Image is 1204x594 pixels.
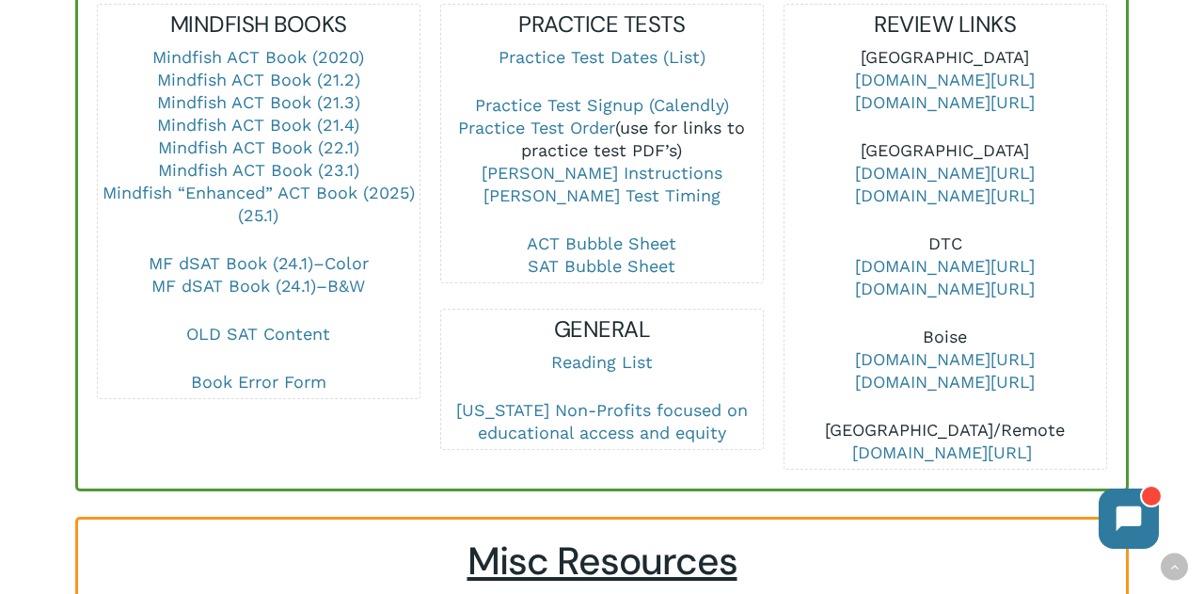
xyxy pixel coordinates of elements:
a: Mindfish ACT Book (21.3) [157,92,360,112]
h5: MINDFISH BOOKS [98,9,419,40]
a: Mindfish ACT Book (23.1) [158,160,359,180]
p: [GEOGRAPHIC_DATA] [784,46,1105,139]
a: [PERSON_NAME] Test Timing [483,185,721,205]
p: [GEOGRAPHIC_DATA] [784,139,1105,233]
iframe: Chatbot [1080,470,1178,568]
a: Practice Test Dates (List) [499,47,705,67]
a: [DOMAIN_NAME][URL] [855,185,1035,205]
a: [DOMAIN_NAME][URL] [855,372,1035,392]
a: OLD SAT Content [186,324,330,344]
a: Practice Test Order [458,118,615,137]
a: [DOMAIN_NAME][URL] [855,279,1035,298]
span: Misc Resources [467,537,737,586]
a: [DOMAIN_NAME][URL] [855,92,1035,112]
a: [DOMAIN_NAME][URL] [852,442,1032,462]
a: SAT Bubble Sheet [528,256,675,276]
a: Mindfish ACT Book (21.2) [157,70,360,89]
a: Mindfish ACT Book (2020) [152,47,364,67]
a: Mindfish ACT Book (21.4) [157,115,359,135]
a: ACT Bubble Sheet [527,233,676,253]
a: Mindfish ACT Book (22.1) [158,137,359,157]
h5: GENERAL [441,314,762,345]
a: [DOMAIN_NAME][URL] [855,349,1035,369]
p: Boise [784,326,1105,419]
p: (use for links to practice test PDF’s) [441,94,762,233]
a: [DOMAIN_NAME][URL] [855,256,1035,276]
a: Mindfish “Enhanced” ACT Book (2025) (25.1) [103,183,415,225]
h5: REVIEW LINKS [784,9,1105,40]
a: [DOMAIN_NAME][URL] [855,70,1035,89]
a: [US_STATE] Non-Profits focused on educational access and equity [456,400,748,442]
a: Reading List [551,352,653,372]
a: Practice Test Signup (Calendly) [475,95,729,115]
p: DTC [784,233,1105,326]
a: Book Error Form [191,372,326,392]
h5: PRACTICE TESTS [441,9,762,40]
a: MF dSAT Book (24.1)–B&W [151,276,365,296]
a: [DOMAIN_NAME][URL] [855,163,1035,183]
a: [PERSON_NAME] Instructions [482,163,722,183]
a: MF dSAT Book (24.1)–Color [149,253,369,273]
p: [GEOGRAPHIC_DATA]/Remote [784,419,1105,464]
